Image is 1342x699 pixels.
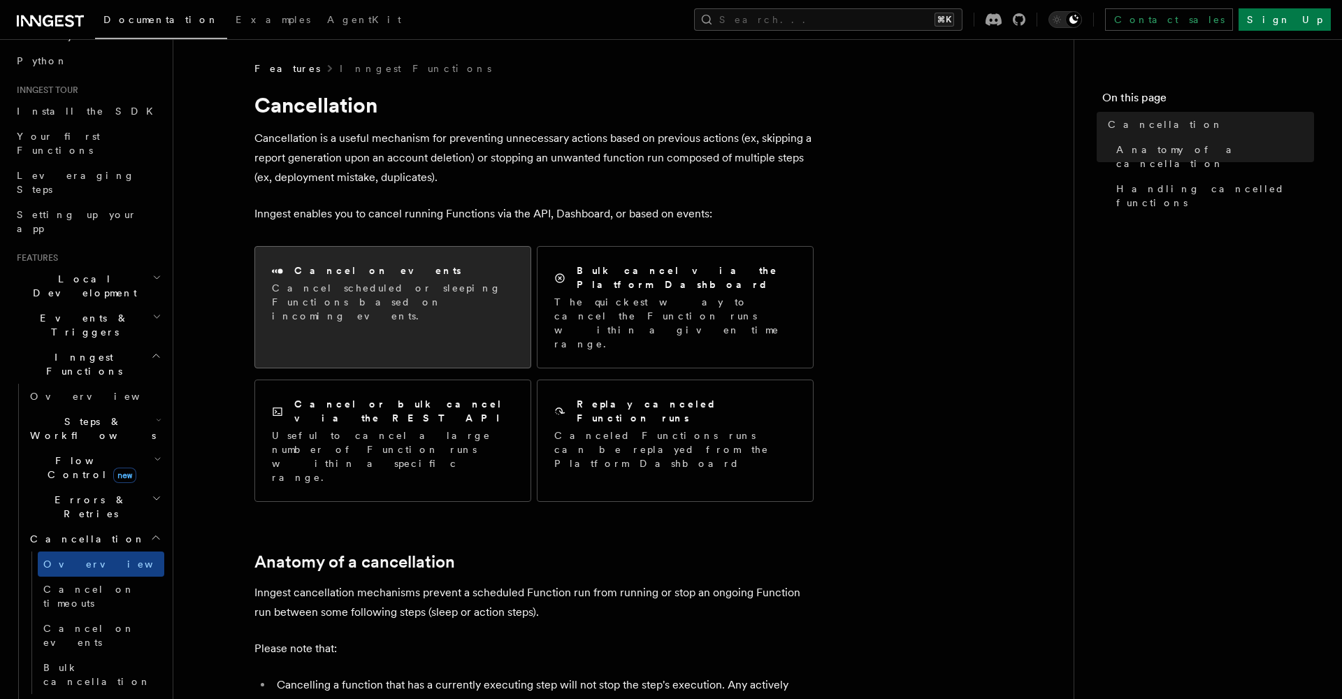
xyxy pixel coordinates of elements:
[254,583,814,622] p: Inngest cancellation mechanisms prevent a scheduled Function run from running or stop an ongoing ...
[577,264,796,291] h2: Bulk cancel via the Platform Dashboard
[254,62,320,75] span: Features
[537,380,814,502] a: Replay canceled Function runsCanceled Functions runs can be replayed from the Platform Dashboard
[11,85,78,96] span: Inngest tour
[254,552,455,572] a: Anatomy of a cancellation
[103,14,219,25] span: Documentation
[11,350,151,378] span: Inngest Functions
[24,448,164,487] button: Flow Controlnew
[24,493,152,521] span: Errors & Retries
[24,487,164,526] button: Errors & Retries
[327,14,401,25] span: AgentKit
[1111,176,1314,215] a: Handling cancelled functions
[17,55,68,66] span: Python
[17,209,137,234] span: Setting up your app
[11,272,152,300] span: Local Development
[43,584,135,609] span: Cancel on timeouts
[113,468,136,483] span: new
[254,204,814,224] p: Inngest enables you to cancel running Functions via the API, Dashboard, or based on events:
[1116,143,1314,171] span: Anatomy of a cancellation
[254,92,814,117] h1: Cancellation
[1111,137,1314,176] a: Anatomy of a cancellation
[38,616,164,655] a: Cancel on events
[1102,112,1314,137] a: Cancellation
[11,305,164,345] button: Events & Triggers
[11,163,164,202] a: Leveraging Steps
[294,397,514,425] h2: Cancel or bulk cancel via the REST API
[319,4,410,38] a: AgentKit
[17,170,135,195] span: Leveraging Steps
[24,526,164,552] button: Cancellation
[17,131,100,156] span: Your first Functions
[1048,11,1082,28] button: Toggle dark mode
[272,428,514,484] p: Useful to cancel a large number of Function runs within a specific range.
[43,662,151,687] span: Bulk cancellation
[38,577,164,616] a: Cancel on timeouts
[1239,8,1331,31] a: Sign Up
[11,252,58,264] span: Features
[694,8,962,31] button: Search...⌘K
[38,655,164,694] a: Bulk cancellation
[24,409,164,448] button: Steps & Workflows
[17,106,161,117] span: Install the SDK
[254,639,814,658] p: Please note that:
[236,14,310,25] span: Examples
[24,415,156,442] span: Steps & Workflows
[554,295,796,351] p: The quickest way to cancel the Function runs within a given time range.
[30,391,174,402] span: Overview
[11,202,164,241] a: Setting up your app
[1116,182,1314,210] span: Handling cancelled functions
[272,281,514,323] p: Cancel scheduled or sleeping Functions based on incoming events.
[11,48,164,73] a: Python
[11,311,152,339] span: Events & Triggers
[38,552,164,577] a: Overview
[577,397,796,425] h2: Replay canceled Function runs
[24,552,164,694] div: Cancellation
[1108,117,1223,131] span: Cancellation
[95,4,227,39] a: Documentation
[340,62,491,75] a: Inngest Functions
[294,264,461,278] h2: Cancel on events
[254,129,814,187] p: Cancellation is a useful mechanism for preventing unnecessary actions based on previous actions (...
[43,559,187,570] span: Overview
[24,454,154,482] span: Flow Control
[227,4,319,38] a: Examples
[1102,89,1314,112] h4: On this page
[43,623,135,648] span: Cancel on events
[254,246,531,368] a: Cancel on eventsCancel scheduled or sleeping Functions based on incoming events.
[24,532,145,546] span: Cancellation
[11,99,164,124] a: Install the SDK
[11,124,164,163] a: Your first Functions
[537,246,814,368] a: Bulk cancel via the Platform DashboardThe quickest way to cancel the Function runs within a given...
[254,380,531,502] a: Cancel or bulk cancel via the REST APIUseful to cancel a large number of Function runs within a s...
[935,13,954,27] kbd: ⌘K
[11,266,164,305] button: Local Development
[1105,8,1233,31] a: Contact sales
[554,428,796,470] p: Canceled Functions runs can be replayed from the Platform Dashboard
[11,345,164,384] button: Inngest Functions
[24,384,164,409] a: Overview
